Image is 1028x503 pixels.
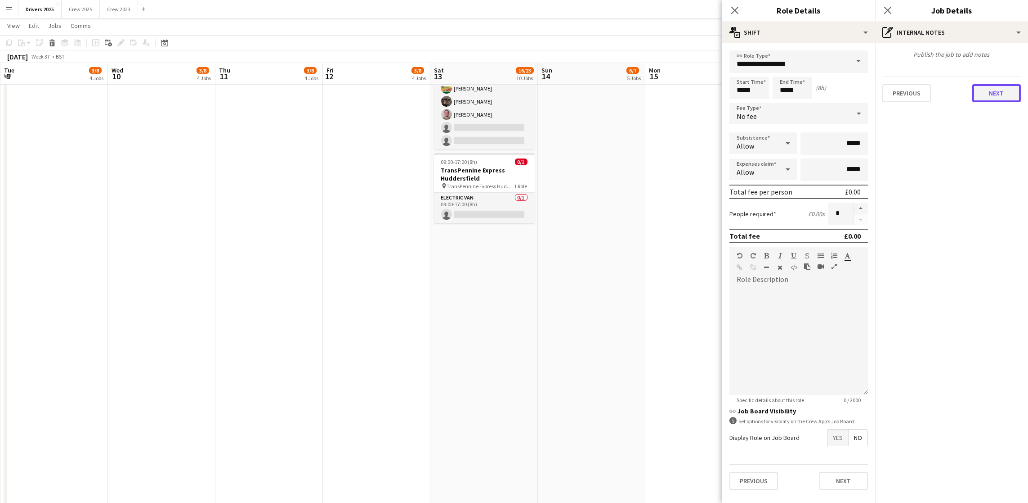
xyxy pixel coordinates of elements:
[729,187,792,196] div: Total fee per person
[777,252,783,259] button: Italic
[791,264,797,271] button: HTML Code
[541,66,552,74] span: Sun
[722,5,875,16] h3: Role Details
[875,22,1028,43] div: Internal notes
[197,75,211,82] div: 4 Jobs
[819,472,868,490] button: Next
[411,67,424,74] span: 3/8
[764,264,770,271] button: Horizontal Line
[831,252,837,259] button: Ordered List
[25,20,43,32] a: Edit
[729,210,776,218] label: People required
[729,434,800,442] label: Display Role on Job Board
[849,430,867,446] span: No
[304,75,318,82] div: 4 Jobs
[818,263,824,270] button: Insert video
[729,231,760,240] div: Total fee
[4,20,23,32] a: View
[827,430,848,446] span: Yes
[972,84,1021,102] button: Next
[7,52,28,61] div: [DATE]
[412,75,426,82] div: 4 Jobs
[433,71,444,82] span: 13
[649,66,661,74] span: Mon
[516,67,534,74] span: 16/23
[737,141,754,150] span: Allow
[304,67,317,74] span: 3/8
[626,67,639,74] span: 6/7
[729,397,811,403] span: Specific details about this role
[434,67,535,150] app-card-role: Campaign Op (Digital)3/509:00-17:00 (8h)[PERSON_NAME][PERSON_NAME][PERSON_NAME]
[434,193,535,223] app-card-role: Electric Van0/109:00-17:00 (8h)
[854,203,868,214] button: Increase
[627,75,641,82] div: 5 Jobs
[326,66,334,74] span: Fri
[62,0,100,18] button: Crew 2025
[750,252,756,259] button: Redo
[18,0,62,18] button: Drivers 2025
[100,0,138,18] button: Crew 2023
[791,252,797,259] button: Underline
[218,71,230,82] span: 11
[434,35,535,150] app-job-card: 09:00-17:00 (8h)3/5The Gym Group The Gym Group1 RoleCampaign Op (Digital)3/509:00-17:00 (8h)[PERS...
[514,183,527,190] span: 1 Role
[3,71,14,82] span: 9
[56,53,65,60] div: BST
[729,407,868,415] h3: Job Board Visibility
[515,159,527,165] span: 0/1
[540,71,552,82] span: 14
[816,84,826,92] div: (8h)
[89,67,102,74] span: 3/8
[71,22,91,30] span: Comms
[7,22,20,30] span: View
[67,20,94,32] a: Comms
[875,50,1028,59] div: Publish the job to add notes
[30,53,52,60] span: Week 37
[845,252,851,259] button: Text Color
[875,5,1028,16] h3: Job Details
[818,252,824,259] button: Unordered List
[441,159,478,165] span: 09:00-17:00 (8h)
[722,22,875,43] div: Shift
[447,183,514,190] span: TransPennine Express Huddersfield
[844,231,861,240] div: £0.00
[45,20,65,32] a: Jobs
[219,66,230,74] span: Thu
[804,263,810,270] button: Paste as plain text
[882,84,931,102] button: Previous
[325,71,334,82] span: 12
[434,153,535,223] app-job-card: 09:00-17:00 (8h)0/1TransPennine Express Huddersfield TransPennine Express Huddersfield1 RoleElect...
[516,75,533,82] div: 10 Jobs
[434,166,535,182] h3: TransPennine Express Huddersfield
[737,252,743,259] button: Undo
[48,22,62,30] span: Jobs
[737,168,754,177] span: Allow
[804,252,810,259] button: Strikethrough
[845,187,861,196] div: £0.00
[112,66,123,74] span: Wed
[729,417,868,426] div: Set options for visibility on the Crew App’s Job Board
[737,112,757,121] span: No fee
[29,22,39,30] span: Edit
[808,210,825,218] div: £0.00 x
[4,66,14,74] span: Tue
[89,75,103,82] div: 4 Jobs
[836,397,868,403] span: 0 / 2000
[764,252,770,259] button: Bold
[648,71,661,82] span: 15
[110,71,123,82] span: 10
[729,472,778,490] button: Previous
[831,263,837,270] button: Fullscreen
[434,66,444,74] span: Sat
[777,264,783,271] button: Clear Formatting
[197,67,209,74] span: 3/8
